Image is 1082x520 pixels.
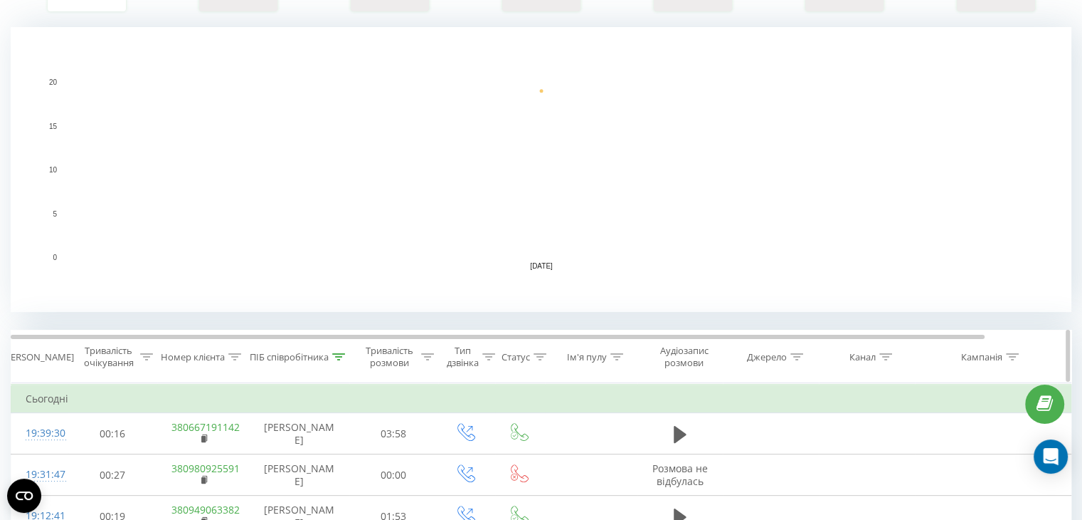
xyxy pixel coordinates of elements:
[530,262,553,270] text: [DATE]
[49,78,58,86] text: 20
[250,413,349,454] td: [PERSON_NAME]
[250,454,349,496] td: [PERSON_NAME]
[11,27,1071,312] svg: A chart.
[161,351,225,363] div: Номер клієнта
[1034,440,1068,474] div: Open Intercom Messenger
[2,351,74,363] div: [PERSON_NAME]
[26,420,54,447] div: 19:39:30
[652,462,708,488] span: Розмова не відбулась
[68,454,157,496] td: 00:27
[649,345,718,369] div: Аудіозапис розмови
[447,345,479,369] div: Тип дзвінка
[171,462,240,475] a: 380980925591
[502,351,530,363] div: Статус
[250,351,329,363] div: ПІБ співробітника
[567,351,607,363] div: Ім'я пулу
[49,123,58,130] text: 15
[961,351,1002,363] div: Кампанія
[349,413,438,454] td: 03:58
[361,345,418,369] div: Тривалість розмови
[53,210,57,218] text: 5
[68,413,157,454] td: 00:16
[26,461,54,489] div: 19:31:47
[7,479,41,513] button: Open CMP widget
[747,351,787,363] div: Джерело
[171,420,240,434] a: 380667191142
[171,503,240,516] a: 380949063382
[80,345,137,369] div: Тривалість очікування
[53,254,57,261] text: 0
[349,454,438,496] td: 00:00
[849,351,876,363] div: Канал
[49,166,58,174] text: 10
